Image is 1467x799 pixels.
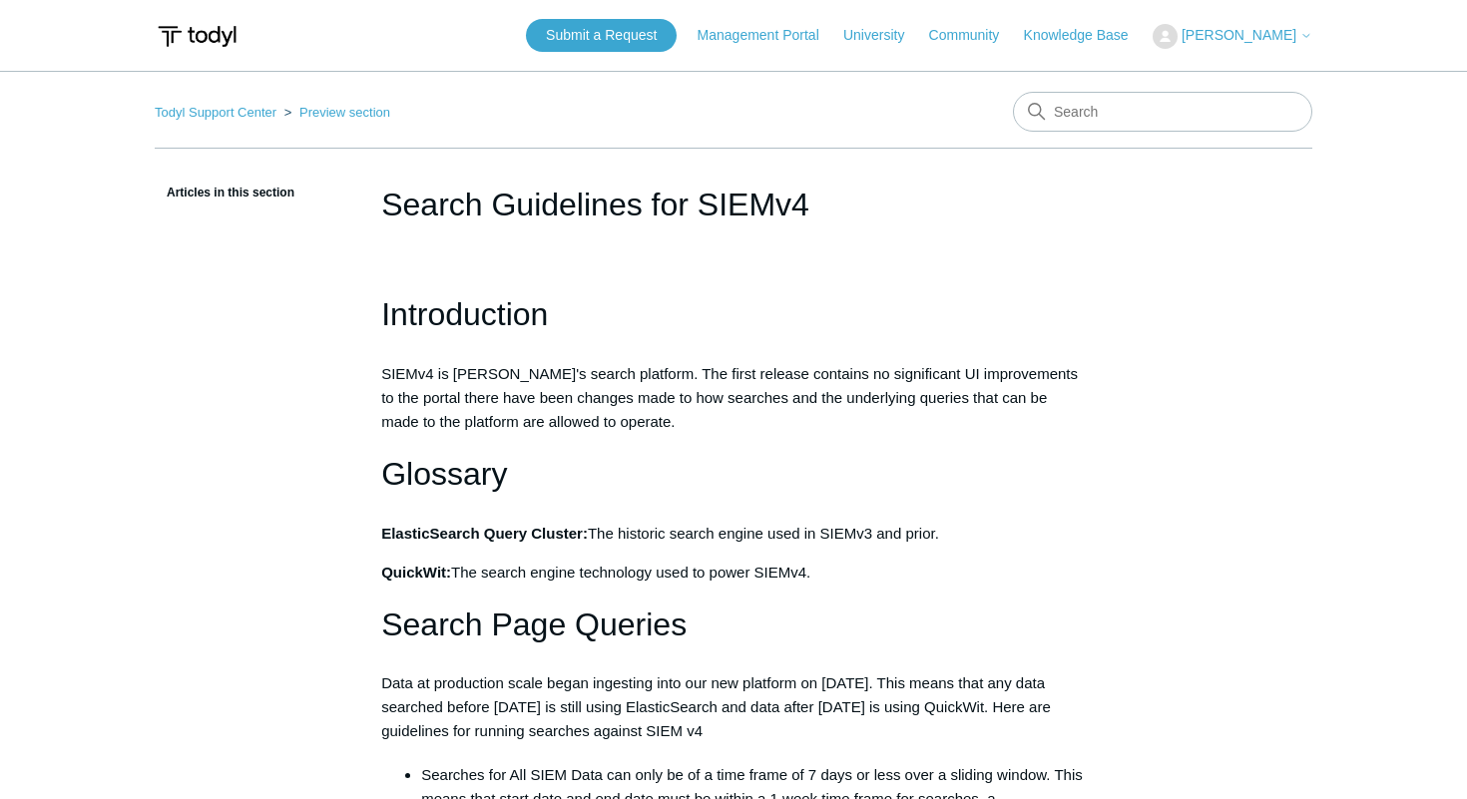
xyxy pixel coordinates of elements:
[155,186,294,200] span: Articles in this section
[155,105,276,120] a: Todyl Support Center
[381,671,1086,743] p: Data at production scale began ingesting into our new platform on [DATE]. This means that any dat...
[299,105,390,120] a: Preview section
[929,25,1020,46] a: Community
[381,181,1086,228] h1: Search Guidelines for SIEMv4
[1153,24,1312,49] button: [PERSON_NAME]
[1024,25,1149,46] a: Knowledge Base
[381,522,1086,546] p: The historic search engine used in SIEMv3 and prior.
[155,105,280,120] li: Todyl Support Center
[381,561,1086,585] p: The search engine technology used to power SIEMv4.
[280,105,390,120] li: Preview section
[381,525,588,542] strong: ElasticSearch Query Cluster:
[381,564,451,581] strong: QuickWit:
[381,449,1086,500] h1: Glossary
[381,362,1086,434] p: SIEMv4 is [PERSON_NAME]'s search platform. The first release contains no significant UI improveme...
[1013,92,1312,132] input: Search
[526,19,677,52] a: Submit a Request
[843,25,924,46] a: University
[381,599,1086,650] h1: Search Page Queries
[698,25,839,46] a: Management Portal
[155,18,240,55] img: Todyl Support Center Help Center home page
[381,289,1086,340] h1: Introduction
[1182,27,1296,43] span: [PERSON_NAME]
